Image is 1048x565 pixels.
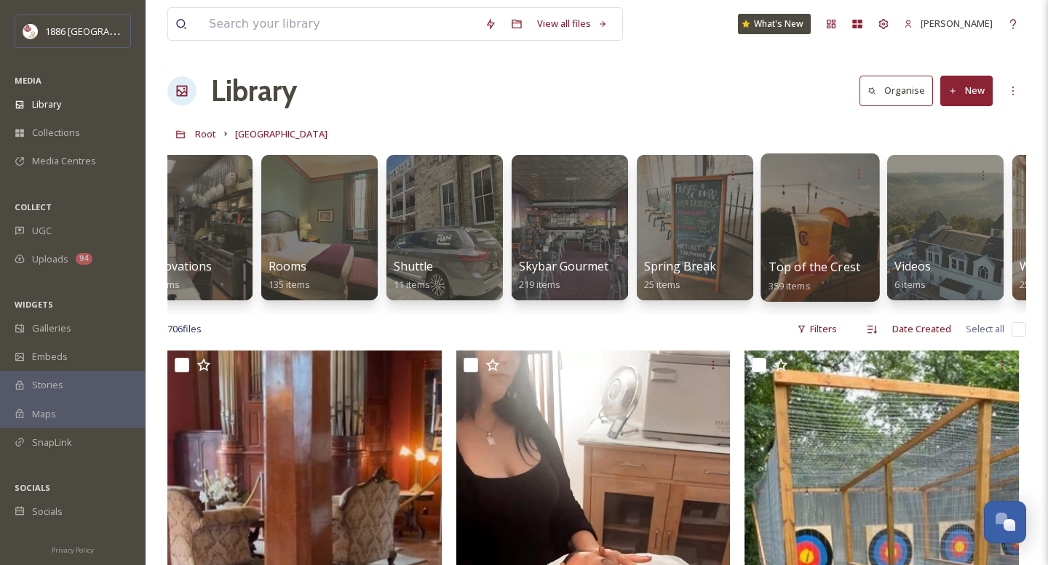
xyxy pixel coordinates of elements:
[202,8,477,40] input: Search your library
[32,505,63,518] span: Socials
[32,97,61,111] span: Library
[894,278,926,291] span: 6 items
[52,545,94,555] span: Privacy Policy
[269,258,306,274] span: Rooms
[860,76,933,105] button: Organise
[966,322,1004,336] span: Select all
[984,501,1026,543] button: Open Chat
[32,252,68,266] span: Uploads
[32,436,72,449] span: SnapLink
[394,258,433,274] span: Shuttle
[76,253,92,265] div: 94
[167,322,202,336] span: 706 file s
[394,260,433,291] a: Shuttle11 items
[769,259,860,275] span: Top of the Crest
[23,24,38,39] img: logos.png
[52,540,94,558] a: Privacy Policy
[15,299,53,310] span: WIDGETS
[45,24,160,38] span: 1886 [GEOGRAPHIC_DATA]
[894,260,931,291] a: Videos6 items
[644,258,716,274] span: Spring Break
[894,258,931,274] span: Videos
[32,224,52,238] span: UGC
[394,278,430,291] span: 11 items
[15,482,50,493] span: SOCIALS
[738,14,811,34] a: What's New
[897,9,1000,38] a: [PERSON_NAME]
[32,350,68,364] span: Embeds
[769,279,811,292] span: 359 items
[644,260,716,291] a: Spring Break25 items
[15,75,41,86] span: MEDIA
[143,258,212,274] span: Renovations
[235,127,327,140] span: [GEOGRAPHIC_DATA]
[211,69,297,113] a: Library
[519,278,560,291] span: 219 items
[769,260,860,292] a: Top of the Crest359 items
[195,125,216,143] a: Root
[269,278,310,291] span: 135 items
[885,315,958,343] div: Date Created
[519,258,640,274] span: Skybar Gourmet Pizza
[940,76,993,105] button: New
[269,260,310,291] a: Rooms135 items
[15,201,52,212] span: COLLECT
[790,315,844,343] div: Filters
[143,260,212,291] a: Renovations44 items
[32,321,71,335] span: Galleries
[32,154,96,168] span: Media Centres
[195,127,216,140] span: Root
[32,378,63,392] span: Stories
[32,126,80,140] span: Collections
[530,9,615,38] a: View all files
[519,260,640,291] a: Skybar Gourmet Pizza219 items
[32,407,56,421] span: Maps
[235,125,327,143] a: [GEOGRAPHIC_DATA]
[644,278,680,291] span: 25 items
[921,17,993,30] span: [PERSON_NAME]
